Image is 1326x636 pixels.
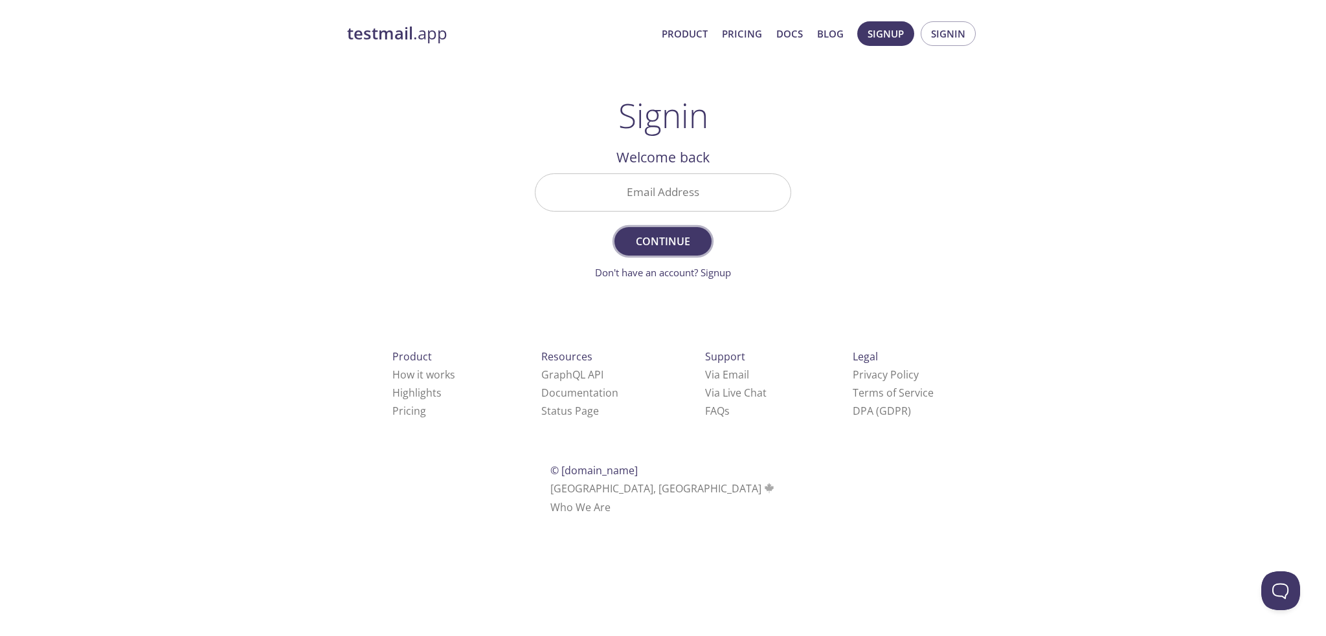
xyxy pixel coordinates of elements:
a: Who We Are [550,500,611,514]
a: Don't have an account? Signup [595,266,731,279]
a: Pricing [392,404,426,418]
span: Resources [541,349,592,364]
span: © [DOMAIN_NAME] [550,463,638,477]
a: Docs [776,25,803,42]
h1: Signin [618,96,708,135]
a: Privacy Policy [853,367,919,382]
a: Highlights [392,386,442,400]
span: Continue [629,232,697,250]
span: [GEOGRAPHIC_DATA], [GEOGRAPHIC_DATA] [550,481,776,496]
h2: Welcome back [535,146,791,168]
strong: testmail [347,22,413,45]
span: Product [392,349,432,364]
button: Signup [857,21,914,46]
a: How it works [392,367,455,382]
a: Pricing [722,25,762,42]
a: Product [662,25,708,42]
a: Via Email [705,367,749,382]
button: Continue [614,227,712,256]
a: Blog [817,25,844,42]
span: Support [705,349,745,364]
a: DPA (GDPR) [853,404,911,418]
iframe: Help Scout Beacon - Open [1261,571,1300,610]
a: Documentation [541,386,618,400]
button: Signin [921,21,976,46]
a: GraphQL API [541,367,603,382]
span: Legal [853,349,878,364]
span: s [725,404,730,418]
a: Status Page [541,404,599,418]
a: Terms of Service [853,386,934,400]
a: FAQ [705,404,730,418]
span: Signin [931,25,965,42]
a: testmail.app [347,23,651,45]
span: Signup [868,25,904,42]
a: Via Live Chat [705,386,767,400]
